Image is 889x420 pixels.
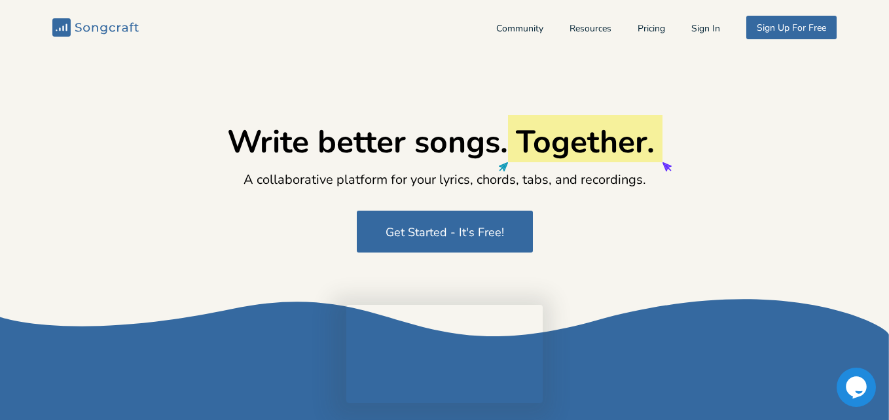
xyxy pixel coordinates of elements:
[496,24,543,35] a: Community
[638,24,665,35] a: Pricing
[516,120,655,164] span: Together.
[227,123,662,162] h1: Write better songs.
[357,211,533,253] button: Get Started - It's Free!
[691,24,720,35] button: Sign In
[244,170,646,190] h2: A collaborative platform for your lyrics, chords, tabs, and recordings.
[746,16,837,39] button: Sign Up For Free
[570,24,611,35] a: Resources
